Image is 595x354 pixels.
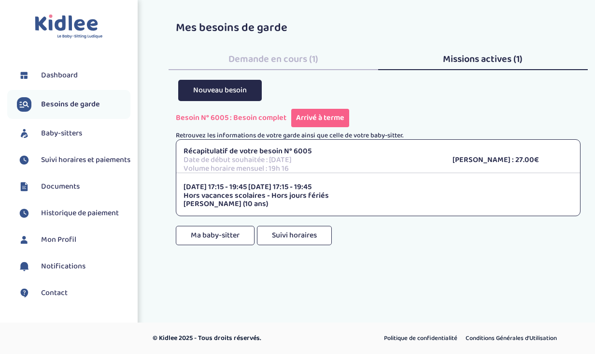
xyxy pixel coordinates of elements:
[176,109,581,127] p: Besoin N° 6005 : Besoin complet
[41,181,80,192] span: Documents
[184,164,439,173] p: Volume horaire mensuel : 19h 16
[257,226,332,245] button: Suivi horaires
[178,80,262,101] button: Nouveau besoin
[184,192,573,200] p: Hors vacances scolaires - Hors jours fériés
[176,226,255,245] button: Ma baby-sitter
[17,259,31,274] img: notification.svg
[228,51,318,67] span: Demande en cours (1)
[17,179,31,194] img: documents.svg
[153,333,339,343] p: © Kidlee 2025 - Tous droits réservés.
[41,234,76,246] span: Mon Profil
[184,147,439,156] p: Récapitulatif de votre besoin N° 6005
[35,15,103,39] img: logo.svg
[291,109,349,127] span: Arrivé à terme
[41,154,130,166] span: Suivi horaires et paiements
[17,126,130,141] a: Baby-sitters
[41,99,100,110] span: Besoins de garde
[184,198,268,210] span: [PERSON_NAME] (10 ans)
[17,153,31,167] img: suivihoraire.svg
[17,153,130,167] a: Suivi horaires et paiements
[176,18,287,37] span: Mes besoins de garde
[17,233,130,247] a: Mon Profil
[41,287,68,299] span: Contact
[17,286,130,300] a: Contact
[41,261,85,272] span: Notifications
[453,156,573,164] p: [PERSON_NAME] : 27.00€
[17,206,31,221] img: suivihoraire.svg
[17,97,31,112] img: besoin.svg
[41,128,82,139] span: Baby-sitters
[257,235,332,254] a: Suivi horaires
[176,235,255,254] a: Ma baby-sitter
[184,183,573,192] p: [DATE] 17:15 - 19:45 [DATE] 17:15 - 19:45
[17,286,31,300] img: contact.svg
[184,156,439,164] p: Date de début souhaitée : [DATE]
[443,51,523,67] span: Missions actives (1)
[41,70,78,81] span: Dashboard
[381,332,461,345] a: Politique de confidentialité
[17,259,130,274] a: Notifications
[176,132,581,139] p: Retrouvez les informations de votre garde ainsi que celle de votre baby-sitter.
[17,97,130,112] a: Besoins de garde
[17,233,31,247] img: profil.svg
[462,332,560,345] a: Conditions Générales d’Utilisation
[17,179,130,194] a: Documents
[17,206,130,221] a: Historique de paiement
[17,68,130,83] a: Dashboard
[17,68,31,83] img: dashboard.svg
[17,126,31,141] img: babysitters.svg
[41,207,119,219] span: Historique de paiement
